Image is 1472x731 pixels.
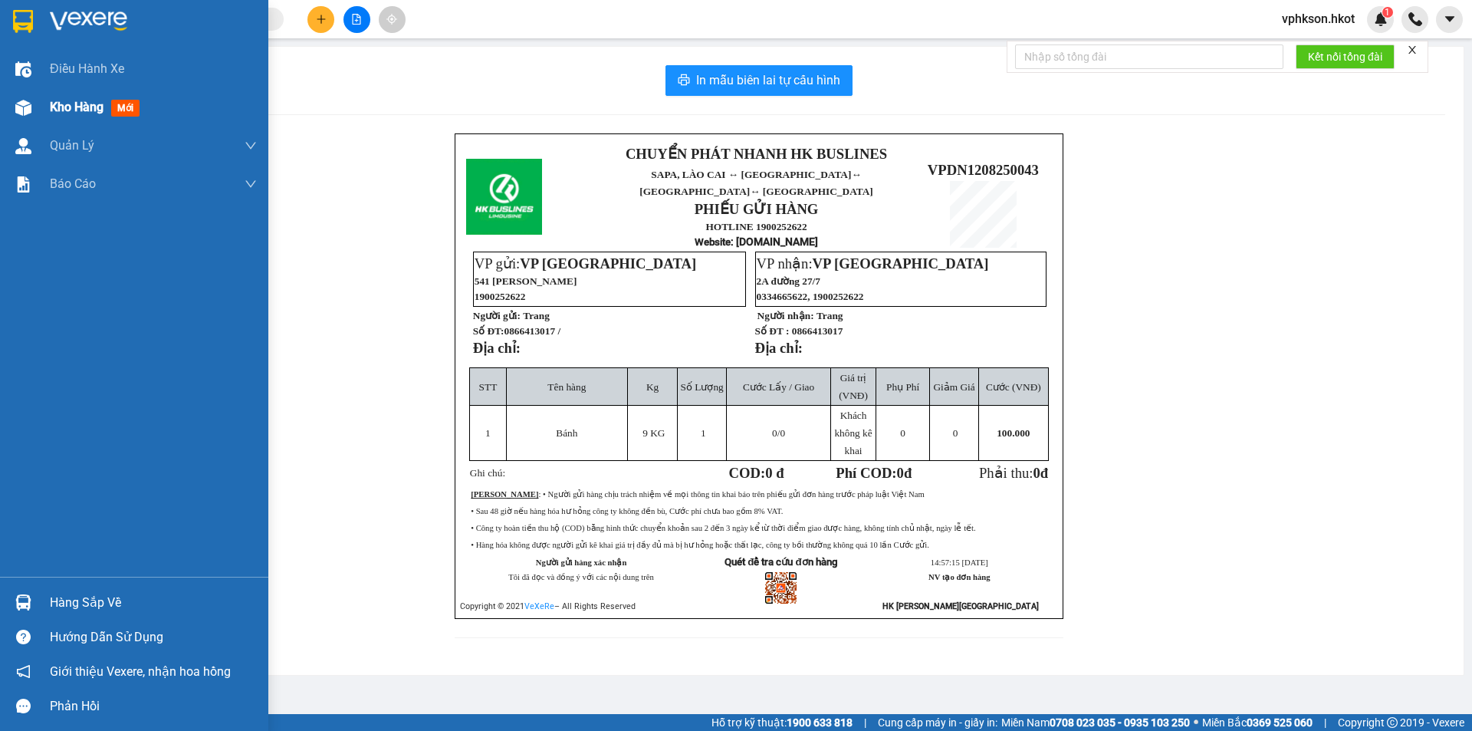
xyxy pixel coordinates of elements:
[536,558,627,567] strong: Người gửi hàng xác nhận
[470,467,505,479] span: Ghi chú:
[50,695,257,718] div: Phản hồi
[471,490,538,499] strong: [PERSON_NAME]
[997,427,1030,439] span: 100.000
[15,176,31,193] img: solution-icon
[473,325,560,337] strong: Số ĐT:
[1385,7,1390,18] span: 1
[678,74,690,88] span: printer
[1050,716,1190,729] strong: 0708 023 035 - 0935 103 250
[696,71,840,90] span: In mẫu biên lai tự cấu hình
[765,465,784,481] span: 0 đ
[757,255,989,272] span: VP nhận:
[886,381,919,393] span: Phụ Phí
[473,340,521,356] strong: Địa chỉ:
[646,381,659,393] span: Kg
[755,340,803,356] strong: Địa chỉ:
[928,162,1039,178] span: VPDN1208250043
[16,699,31,713] span: message
[15,138,31,154] img: warehouse-icon
[813,255,989,272] span: VP [GEOGRAPHIC_DATA]
[787,716,853,729] strong: 1900 633 818
[508,573,654,581] span: Tôi đã đọc và đồng ý với các nội dung trên
[1194,719,1198,726] span: ⚪️
[520,255,696,272] span: VP [GEOGRAPHIC_DATA]
[50,59,124,78] span: Điều hành xe
[50,136,94,155] span: Quản Lý
[1308,48,1382,65] span: Kết nối tổng đài
[792,325,843,337] span: 0866413017
[1324,714,1326,731] span: |
[816,310,843,321] span: Trang
[1040,465,1048,481] span: đ
[772,427,777,439] span: 0
[15,61,31,77] img: warehouse-icon
[245,178,257,190] span: down
[1407,44,1418,55] span: close
[471,541,929,549] span: • Hàng hóa không được người gửi kê khai giá trị đầy đủ mà bị hư hỏng hoặc thất lạc, công ty bồi t...
[933,381,974,393] span: Giảm Giá
[897,465,904,481] span: 0
[931,558,988,567] span: 14:57:15 [DATE]
[724,556,837,568] strong: Quét để tra cứu đơn hàng
[878,714,997,731] span: Cung cấp máy in - giấy in:
[772,427,785,439] span: /0
[705,221,807,232] strong: HOTLINE 1900252622
[1270,9,1367,28] span: vphkson.hkot
[473,310,521,321] strong: Người gửi:
[16,664,31,679] span: notification
[15,594,31,611] img: warehouse-icon
[755,325,790,337] strong: Số ĐT :
[386,14,397,25] span: aim
[50,662,231,681] span: Giới thiệu Vexere, nhận hoa hồng
[864,714,866,731] span: |
[466,159,542,235] img: logo
[524,601,554,611] a: VeXeRe
[757,275,820,287] span: 2A đường 27/7
[316,14,327,25] span: plus
[1015,44,1283,69] input: Nhập số tổng đài
[681,381,724,393] span: Số Lượng
[50,174,96,193] span: Báo cáo
[556,427,577,439] span: Bánh
[1443,12,1457,26] span: caret-down
[900,427,905,439] span: 0
[757,291,864,302] span: 0334665622, 1900252622
[626,146,887,162] strong: CHUYỂN PHÁT NHANH HK BUSLINES
[1387,717,1398,728] span: copyright
[460,601,636,611] span: Copyright © 2021 – All Rights Reserved
[882,601,1039,611] strong: HK [PERSON_NAME][GEOGRAPHIC_DATA]
[729,465,784,481] strong: COD:
[471,490,924,499] span: : • Người gửi hàng chịu trách nhiệm về mọi thông tin khai báo trên phiếu gửi đơn hàng trước pháp ...
[979,465,1048,481] span: Phải thu:
[475,275,577,287] span: 541 [PERSON_NAME]
[475,291,526,302] span: 1900252622
[1247,716,1313,729] strong: 0369 525 060
[15,100,31,116] img: warehouse-icon
[471,524,975,532] span: • Công ty hoàn tiền thu hộ (COD) bằng hình thức chuyển khoản sau 2 đến 3 ngày kể từ thời điểm gia...
[1001,714,1190,731] span: Miền Nam
[16,630,31,644] span: question-circle
[351,14,362,25] span: file-add
[839,372,868,401] span: Giá trị (VNĐ)
[711,714,853,731] span: Hỗ trợ kỹ thuật:
[701,427,706,439] span: 1
[757,310,814,321] strong: Người nhận:
[928,573,990,581] strong: NV tạo đơn hàng
[834,410,872,456] span: Khách không kê khai
[13,10,33,33] img: logo-vxr
[1382,7,1393,18] sup: 1
[1202,714,1313,731] span: Miền Bắc
[695,235,818,248] strong: : [DOMAIN_NAME]
[639,169,872,197] span: ↔ [GEOGRAPHIC_DATA]
[50,591,257,614] div: Hàng sắp về
[836,465,912,481] strong: Phí COD: đ
[1033,465,1040,481] span: 0
[1296,44,1395,69] button: Kết nối tổng đài
[379,6,406,33] button: aim
[479,381,498,393] span: STT
[50,100,103,114] span: Kho hàng
[695,201,819,217] strong: PHIẾU GỬI HÀNG
[50,626,257,649] div: Hướng dẫn sử dụng
[245,140,257,152] span: down
[665,65,853,96] button: printerIn mẫu biên lai tự cấu hình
